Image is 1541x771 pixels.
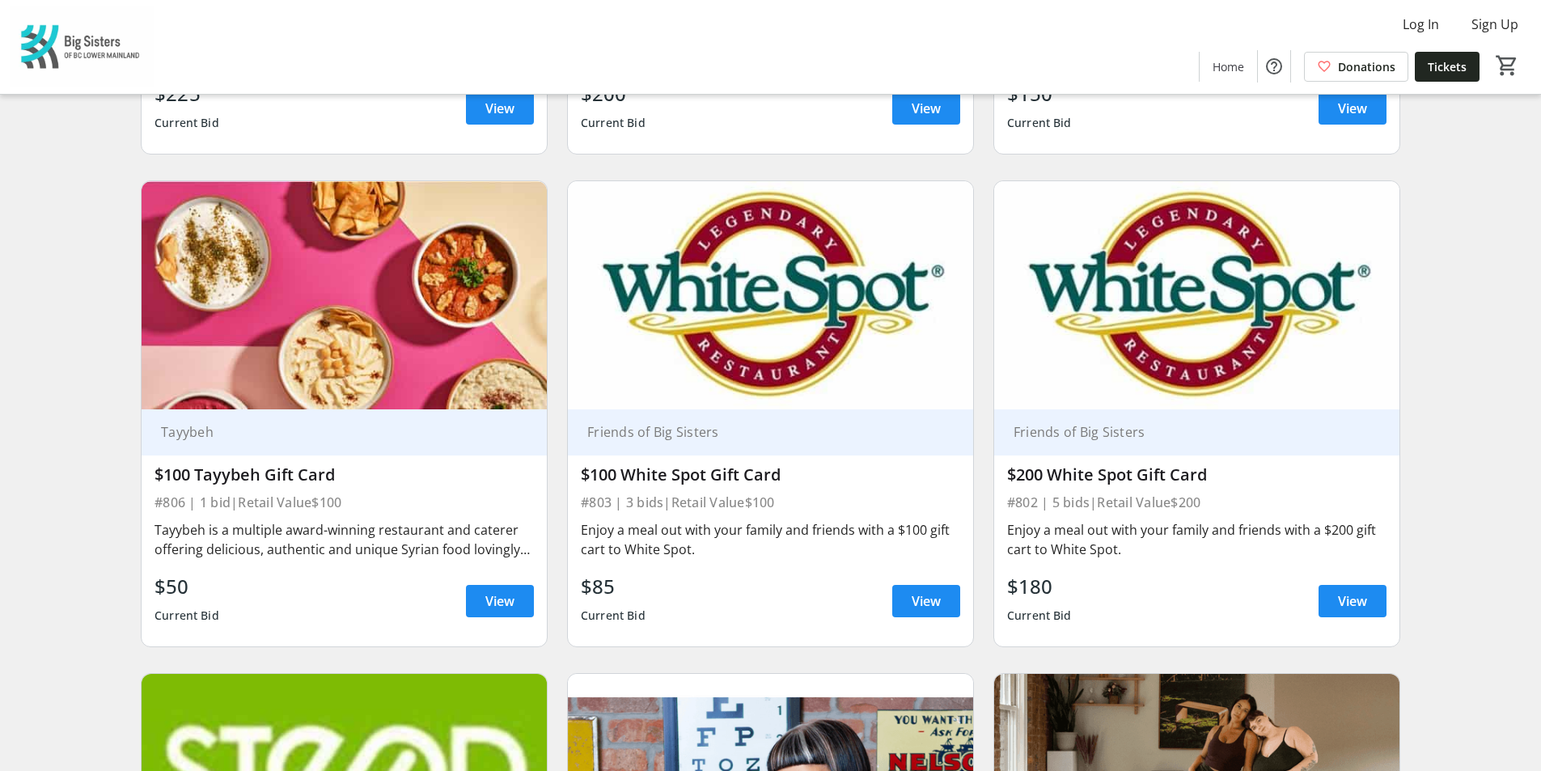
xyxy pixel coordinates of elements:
[1492,51,1522,80] button: Cart
[1458,11,1531,37] button: Sign Up
[581,424,941,440] div: Friends of Big Sisters
[1338,99,1367,118] span: View
[912,591,941,611] span: View
[485,99,514,118] span: View
[1213,58,1244,75] span: Home
[155,491,534,514] div: #806 | 1 bid | Retail Value $100
[155,572,219,601] div: $50
[1304,52,1408,82] a: Donations
[1390,11,1452,37] button: Log In
[1258,50,1290,83] button: Help
[581,601,646,630] div: Current Bid
[1200,52,1257,82] a: Home
[155,465,534,485] div: $100 Tayybeh Gift Card
[1428,58,1467,75] span: Tickets
[1338,591,1367,611] span: View
[994,181,1399,409] img: $200 White Spot Gift Card
[1338,58,1395,75] span: Donations
[466,92,534,125] a: View
[1007,572,1072,601] div: $180
[1319,92,1386,125] a: View
[581,520,960,559] div: Enjoy a meal out with your family and friends with a $100 gift cart to White Spot.
[1319,585,1386,617] a: View
[466,585,534,617] a: View
[1471,15,1518,34] span: Sign Up
[155,108,219,138] div: Current Bid
[581,572,646,601] div: $85
[581,465,960,485] div: $100 White Spot Gift Card
[485,591,514,611] span: View
[1007,491,1386,514] div: #802 | 5 bids | Retail Value $200
[10,6,154,87] img: Big Sisters of BC Lower Mainland's Logo
[142,181,547,409] img: $100 Tayybeh Gift Card
[581,108,646,138] div: Current Bid
[1007,520,1386,559] div: Enjoy a meal out with your family and friends with a $200 gift cart to White Spot.
[892,92,960,125] a: View
[581,491,960,514] div: #803 | 3 bids | Retail Value $100
[912,99,941,118] span: View
[568,181,973,409] img: $100 White Spot Gift Card
[1403,15,1439,34] span: Log In
[1007,424,1367,440] div: Friends of Big Sisters
[1415,52,1480,82] a: Tickets
[155,424,514,440] div: Tayybeh
[892,585,960,617] a: View
[1007,108,1072,138] div: Current Bid
[1007,601,1072,630] div: Current Bid
[155,601,219,630] div: Current Bid
[155,520,534,559] div: Tayybeh is a multiple award-winning restaurant and caterer offering delicious, authentic and uniq...
[1007,465,1386,485] div: $200 White Spot Gift Card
